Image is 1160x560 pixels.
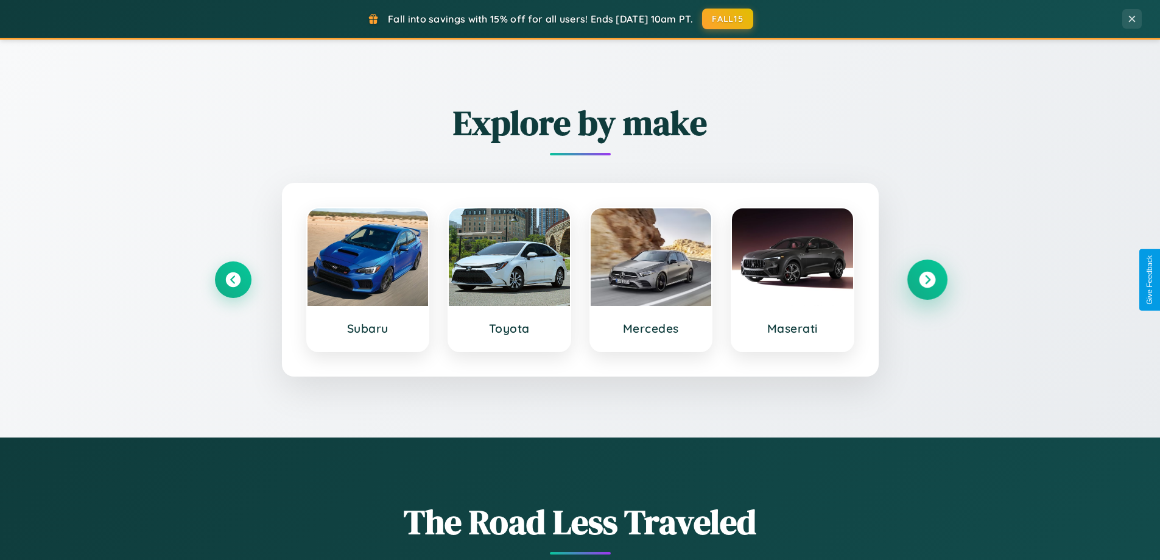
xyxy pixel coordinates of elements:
[388,13,693,25] span: Fall into savings with 15% off for all users! Ends [DATE] 10am PT.
[215,498,946,545] h1: The Road Less Traveled
[744,321,841,336] h3: Maserati
[603,321,700,336] h3: Mercedes
[1145,255,1154,305] div: Give Feedback
[215,99,946,146] h2: Explore by make
[320,321,417,336] h3: Subaru
[461,321,558,336] h3: Toyota
[702,9,753,29] button: FALL15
